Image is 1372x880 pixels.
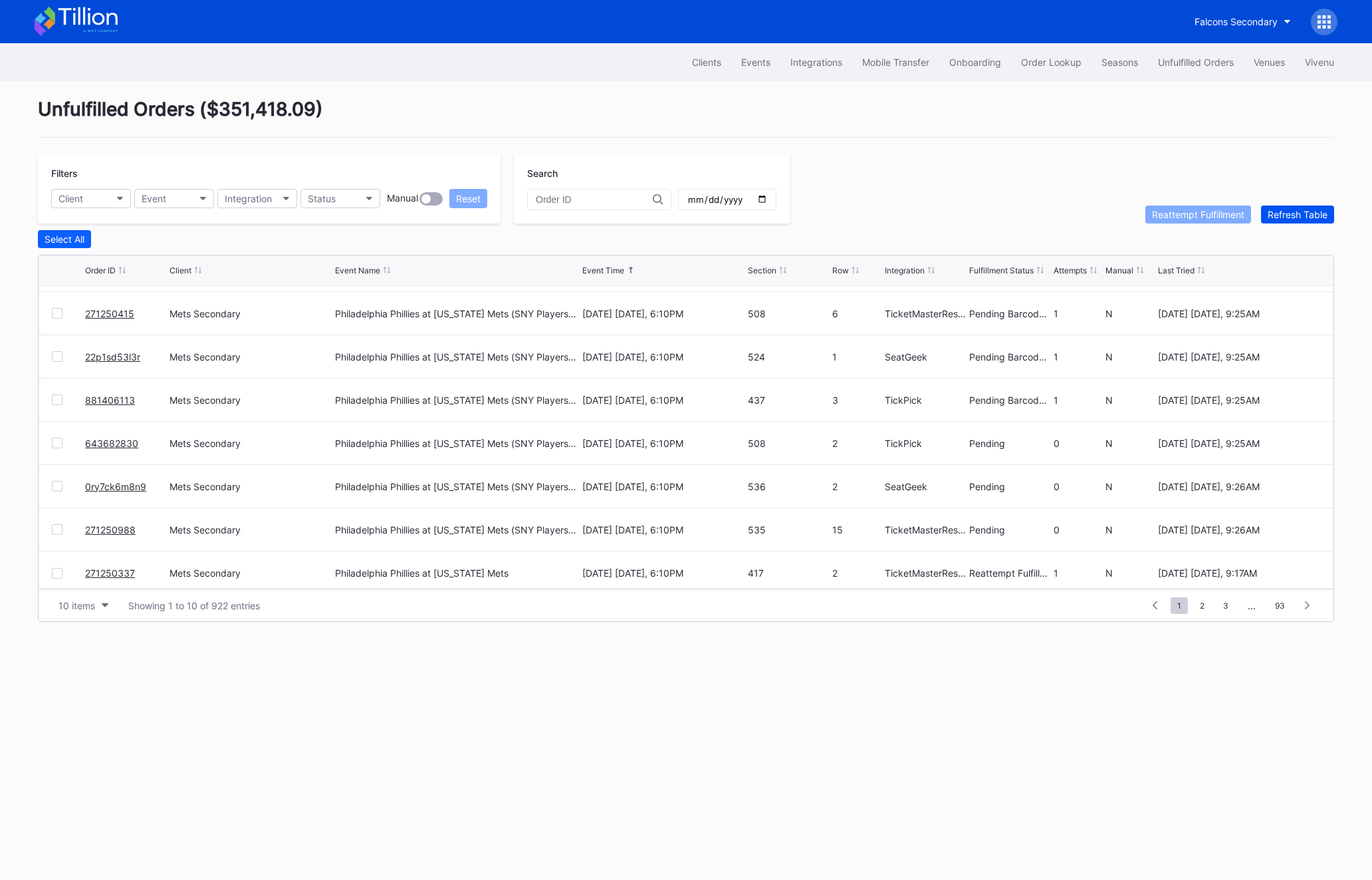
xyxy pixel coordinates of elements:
span: 1 [1171,597,1188,614]
div: Search [527,168,776,179]
div: [DATE] [DATE], 6:10PM [582,308,744,319]
div: Philadelphia Phillies at [US_STATE] Mets (SNY Players Pins Featuring [PERSON_NAME], [PERSON_NAME]... [335,481,578,492]
div: Philadelphia Phillies at [US_STATE] Mets (SNY Players Pins Featuring [PERSON_NAME], [PERSON_NAME]... [335,524,578,535]
div: 0 [1054,481,1102,492]
div: N [1105,394,1154,406]
div: N [1105,308,1154,319]
button: Reset [449,189,487,208]
a: Integrations [780,50,852,74]
div: Reattempt Fulfillment [1152,209,1244,220]
div: 0 [1054,524,1102,535]
div: N [1105,481,1154,492]
div: 1 [832,351,881,363]
div: TickPick [885,394,966,406]
div: Pending Barcode Validation [969,351,1050,363]
div: Event Time [582,265,624,275]
div: SeatGeek [885,481,966,492]
button: Seasons [1091,50,1148,74]
div: [DATE] [DATE], 6:10PM [582,438,744,449]
div: Clients [692,57,721,68]
div: 2 [832,438,881,449]
div: Reattempt Fulfillment [969,567,1050,579]
div: Client [170,265,191,275]
button: Clients [682,50,731,74]
div: Philadelphia Phillies at [US_STATE] Mets (SNY Players Pins Featuring [PERSON_NAME], [PERSON_NAME]... [335,438,578,449]
div: Manual [1105,265,1133,275]
div: Venues [1254,57,1285,68]
div: N [1105,438,1154,449]
div: Pending [969,524,1050,535]
div: Mobile Transfer [862,57,929,68]
a: 271250415 [85,308,134,319]
button: Vivenu [1295,50,1344,74]
button: 10 items [52,597,115,615]
div: N [1105,567,1154,579]
div: Unfulfilled Orders [1158,57,1234,68]
div: 1 [1054,351,1102,363]
button: Event [134,189,214,208]
div: Philadelphia Phillies at [US_STATE] Mets (SNY Players Pins Featuring [PERSON_NAME], [PERSON_NAME]... [335,308,578,319]
div: Mets Secondary [170,524,332,535]
div: Status [308,193,336,204]
div: Pending Barcode Validation [969,394,1050,406]
div: Manual [387,192,418,206]
button: Reattempt Fulfillment [1145,206,1251,223]
button: Refresh Table [1261,206,1334,223]
button: Unfulfilled Orders [1148,50,1244,74]
button: Order Lookup [1011,50,1091,74]
div: Philadelphia Phillies at [US_STATE] Mets (SNY Players Pins Featuring [PERSON_NAME], [PERSON_NAME]... [335,394,578,406]
div: Event [142,193,166,204]
button: Mobile Transfer [852,50,939,74]
div: Mets Secondary [170,438,332,449]
span: 3 [1216,597,1235,614]
div: Fulfillment Status [969,265,1034,275]
div: [DATE] [DATE], 9:26AM [1158,524,1320,535]
button: Integration [217,189,297,208]
div: Unfulfilled Orders ( $351,418.09 ) [38,98,1334,138]
a: Venues [1244,50,1295,74]
input: Order ID [536,194,653,205]
div: Mets Secondary [170,394,332,406]
div: Refresh Table [1268,209,1327,220]
div: Order Lookup [1021,57,1082,68]
div: 508 [748,438,829,449]
button: Events [731,50,780,74]
div: ... [1238,600,1266,611]
div: [DATE] [DATE], 9:17AM [1158,567,1320,579]
div: Section [748,265,776,275]
div: Reset [456,193,481,204]
span: 93 [1268,597,1292,614]
div: Pending [969,438,1050,449]
div: 524 [748,351,829,363]
div: TickPick [885,438,966,449]
div: 508 [748,308,829,319]
div: Pending Barcode Validation [969,308,1050,319]
div: 1 [1054,308,1102,319]
div: Row [832,265,849,275]
div: Pending [969,481,1050,492]
div: Select All [45,233,84,245]
div: N [1105,524,1154,535]
div: [DATE] [DATE], 9:26AM [1158,481,1320,492]
div: Falcons Secondary [1195,16,1278,27]
div: Integration [885,265,925,275]
div: N [1105,351,1154,363]
div: Showing 1 to 10 of 922 entries [128,600,260,611]
a: 0ry7ck6m8n9 [85,481,146,492]
a: 22p1sd53l3r [85,351,140,363]
a: 271250988 [85,524,136,535]
a: 881406113 [85,394,135,406]
div: Events [741,57,770,68]
div: Integration [225,193,272,204]
div: Mets Secondary [170,308,332,319]
div: [DATE] [DATE], 6:10PM [582,394,744,406]
button: Status [300,189,380,208]
a: 271250337 [85,567,135,579]
div: Attempts [1054,265,1087,275]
